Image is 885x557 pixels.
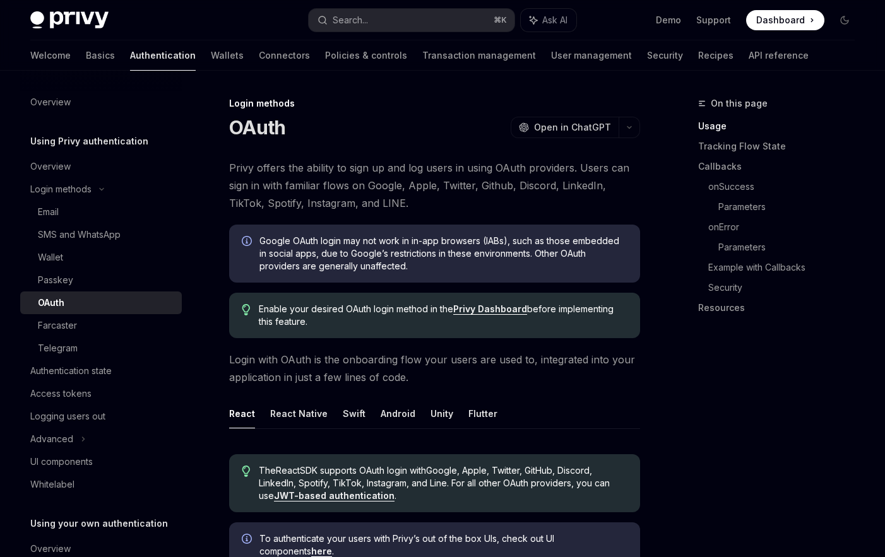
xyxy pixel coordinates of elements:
[20,360,182,382] a: Authentication state
[696,14,731,26] a: Support
[718,197,865,217] a: Parameters
[708,257,865,278] a: Example with Callbacks
[20,473,182,496] a: Whitelabel
[30,159,71,174] div: Overview
[333,13,368,28] div: Search...
[30,363,112,378] div: Authentication state
[242,304,251,315] svg: Tip
[38,341,78,356] div: Telegram
[309,9,515,32] button: Search...⌘K
[422,40,536,71] a: Transaction management
[647,40,683,71] a: Security
[30,386,92,401] div: Access tokens
[494,15,507,25] span: ⌘ K
[38,273,73,288] div: Passkey
[468,399,497,428] button: Flutter
[259,464,627,502] span: The React SDK supports OAuth login with Google, Apple, Twitter, GitHub, Discord, LinkedIn, Spotif...
[242,466,251,477] svg: Tip
[746,10,824,30] a: Dashboard
[30,477,74,492] div: Whitelabel
[453,303,527,315] a: Privy Dashboard
[708,217,865,237] a: onError
[38,250,63,265] div: Wallet
[30,409,105,424] div: Logging users out
[749,40,809,71] a: API reference
[30,431,73,447] div: Advanced
[242,534,254,546] svg: Info
[20,91,182,114] a: Overview
[711,96,768,111] span: On this page
[259,235,627,273] span: Google OAuth login may not work in in-app browsers (IABs), such as those embedded in social apps,...
[38,295,64,310] div: OAuth
[698,298,865,318] a: Resources
[511,117,619,138] button: Open in ChatGPT
[20,337,182,360] a: Telegram
[38,204,59,220] div: Email
[20,382,182,405] a: Access tokens
[708,278,865,298] a: Security
[30,516,168,531] h5: Using your own authentication
[551,40,632,71] a: User management
[20,201,182,223] a: Email
[20,155,182,178] a: Overview
[30,95,71,110] div: Overview
[229,351,640,386] span: Login with OAuth is the onboarding flow your users are used to, integrated into your application ...
[38,318,77,333] div: Farcaster
[86,40,115,71] a: Basics
[20,269,182,291] a: Passkey
[30,541,71,556] div: Overview
[242,236,254,249] svg: Info
[20,246,182,269] a: Wallet
[542,14,567,26] span: Ask AI
[20,291,182,314] a: OAuth
[229,97,640,110] div: Login methods
[20,223,182,246] a: SMS and WhatsApp
[259,40,310,71] a: Connectors
[343,399,365,428] button: Swift
[835,10,855,30] button: Toggle dark mode
[30,454,93,469] div: UI components
[698,40,734,71] a: Recipes
[229,159,640,212] span: Privy offers the ability to sign up and log users in using OAuth providers. Users can sign in wit...
[30,134,148,149] h5: Using Privy authentication
[274,490,395,501] a: JWT-based authentication
[431,399,453,428] button: Unity
[30,182,92,197] div: Login methods
[381,399,415,428] button: Android
[325,40,407,71] a: Policies & controls
[20,405,182,428] a: Logging users out
[311,546,332,557] a: here
[756,14,805,26] span: Dashboard
[20,314,182,337] a: Farcaster
[698,136,865,156] a: Tracking Flow State
[229,116,285,139] h1: OAuth
[30,40,71,71] a: Welcome
[38,227,121,242] div: SMS and WhatsApp
[698,156,865,177] a: Callbacks
[698,116,865,136] a: Usage
[259,303,627,328] span: Enable your desired OAuth login method in the before implementing this feature.
[270,399,328,428] button: React Native
[521,9,576,32] button: Ask AI
[130,40,196,71] a: Authentication
[30,11,109,29] img: dark logo
[708,177,865,197] a: onSuccess
[211,40,244,71] a: Wallets
[656,14,681,26] a: Demo
[229,399,255,428] button: React
[20,450,182,473] a: UI components
[718,237,865,257] a: Parameters
[534,121,611,134] span: Open in ChatGPT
